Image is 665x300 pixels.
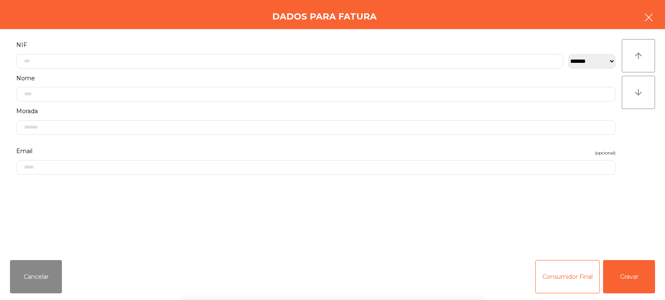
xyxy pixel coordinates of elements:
span: (opcional) [595,149,616,157]
i: arrow_upward [633,51,643,61]
button: arrow_upward [622,39,655,72]
span: Morada [16,106,38,117]
span: NIF [16,40,27,51]
button: arrow_downward [622,76,655,109]
h4: Dados para Fatura [272,10,377,23]
i: arrow_downward [633,87,643,97]
span: Email [16,146,32,157]
span: Nome [16,73,35,84]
